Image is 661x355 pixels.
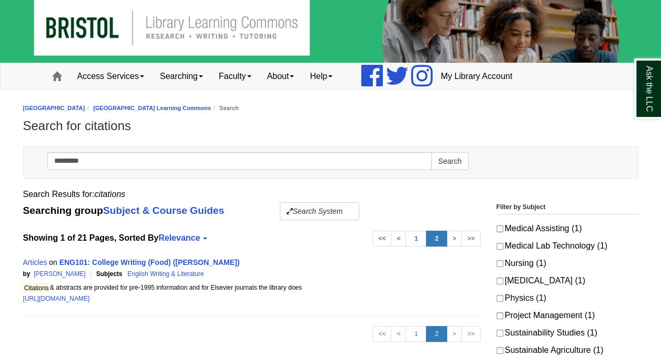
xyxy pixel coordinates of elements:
span: 1.55 [206,270,267,278]
a: [URL][DOMAIN_NAME] [23,295,90,302]
a: >> [461,231,480,246]
div: Search Results for: [23,187,638,202]
label: Medical Assisting (1) [496,221,638,236]
a: Access Services [69,63,152,90]
span: | [206,270,212,278]
label: Physics (1) [496,291,638,305]
a: > [446,326,462,342]
input: Nursing (1) [496,260,503,267]
ul: Search Pagination [372,326,480,342]
span: | [87,270,94,278]
a: < [391,326,406,342]
input: Sustainability Studies (1) [496,330,503,337]
button: Search System [280,202,359,220]
a: >> [461,326,480,342]
label: [MEDICAL_DATA] (1) [496,273,638,288]
nav: breadcrumb [23,103,638,113]
a: [GEOGRAPHIC_DATA] Learning Commons [93,105,211,111]
a: Articles [23,258,47,267]
a: 2 [426,231,447,246]
a: 2 [426,326,447,342]
div: Searching group [23,202,481,220]
input: Project Management (1) [496,312,503,319]
input: Sustainable Agriculture (1) [496,347,503,354]
input: [MEDICAL_DATA] (1) [496,278,503,284]
a: Faculty [211,63,259,90]
a: Searching [152,63,211,90]
span: by [23,270,30,278]
a: << [372,231,391,246]
a: < [391,231,406,246]
label: Nursing (1) [496,256,638,271]
input: Medical Assisting (1) [496,225,503,232]
strong: Showing 1 of 21 Pages, Sorted By [23,231,481,245]
label: Medical Lab Technology (1) [496,239,638,253]
input: Medical Lab Technology (1) [496,243,503,250]
div: & abstracts are provided for pre-1995 information and for Elsevier journals the library does [23,282,481,293]
legend: Filter by Subject [496,202,638,214]
span: Search Score [214,270,255,278]
a: 1 [405,326,426,342]
label: Sustainability Studies (1) [496,326,638,340]
button: Search [431,152,468,170]
a: [GEOGRAPHIC_DATA] [23,105,85,111]
a: English Writing & Literature [127,270,204,278]
h1: Search for citations [23,119,638,133]
label: Project Management (1) [496,308,638,323]
a: > [446,231,462,246]
a: My Library Account [433,63,520,90]
em: citations [95,190,126,199]
a: Subject & Course Guides [103,205,224,216]
span: Subjects [96,270,124,278]
a: About [259,63,302,90]
a: << [372,326,391,342]
li: Search [211,103,239,113]
a: [PERSON_NAME] [34,270,86,278]
ul: Search Pagination [372,231,480,246]
a: Relevance [158,233,205,242]
mark: Citations [23,283,50,293]
span: on [49,258,57,267]
a: 1 [405,231,426,246]
input: Physics (1) [496,295,503,302]
a: Help [302,63,340,90]
a: ENG101: College Writing (Food) ([PERSON_NAME]) [59,258,240,267]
